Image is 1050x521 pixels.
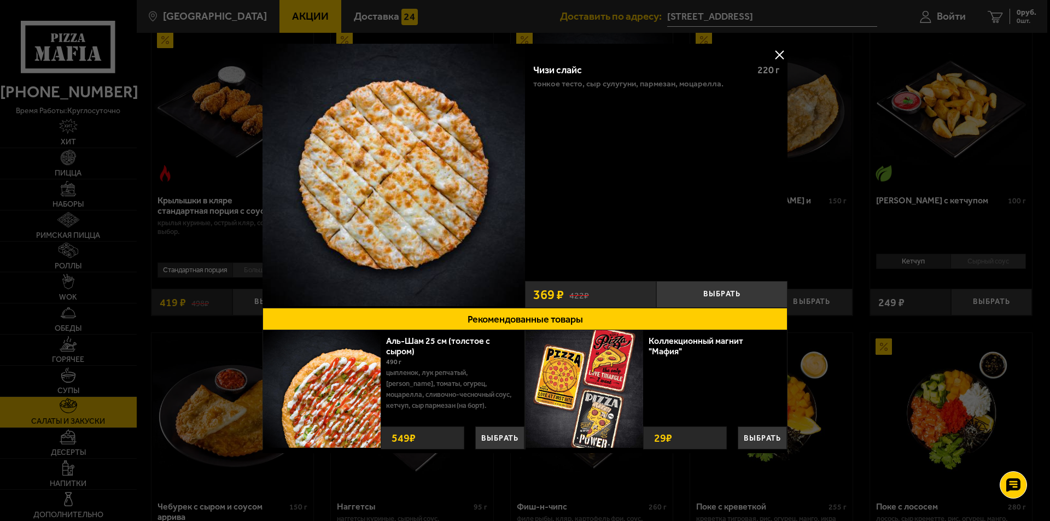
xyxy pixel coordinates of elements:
p: тонкое тесто, сыр сулугуни, пармезан, моцарелла. [533,79,724,88]
p: цыпленок, лук репчатый, [PERSON_NAME], томаты, огурец, моцарелла, сливочно-чесночный соус, кетчуп... [386,367,516,411]
s: 422 ₽ [569,289,589,300]
button: Выбрать [475,426,524,449]
img: Чизи слайс [262,44,525,306]
strong: 29 ₽ [651,427,675,449]
a: Чизи слайс [262,44,525,308]
a: Аль-Шам 25 см (толстое с сыром) [386,336,490,356]
span: 490 г [386,358,401,366]
button: Выбрать [738,426,787,449]
button: Выбрать [656,281,787,308]
div: Чизи слайс [533,65,748,77]
span: 369 ₽ [533,288,564,301]
strong: 549 ₽ [389,427,418,449]
a: Коллекционный магнит "Мафия" [649,336,743,356]
span: 220 г [757,64,779,76]
button: Рекомендованные товары [262,308,787,330]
